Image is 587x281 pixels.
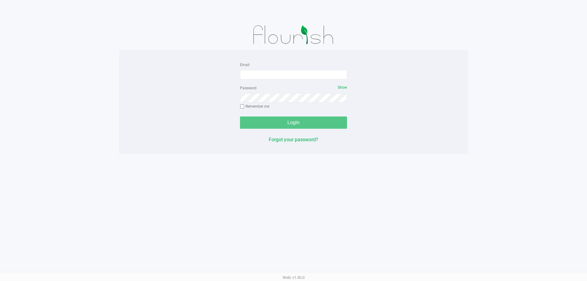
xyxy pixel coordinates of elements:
label: Password [240,85,257,91]
span: Web: v1.40.0 [282,275,305,280]
input: Remember me [240,105,244,109]
label: Remember me [240,104,269,109]
label: Email [240,62,249,68]
button: Forgot your password? [269,136,318,143]
span: Show [338,85,347,90]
